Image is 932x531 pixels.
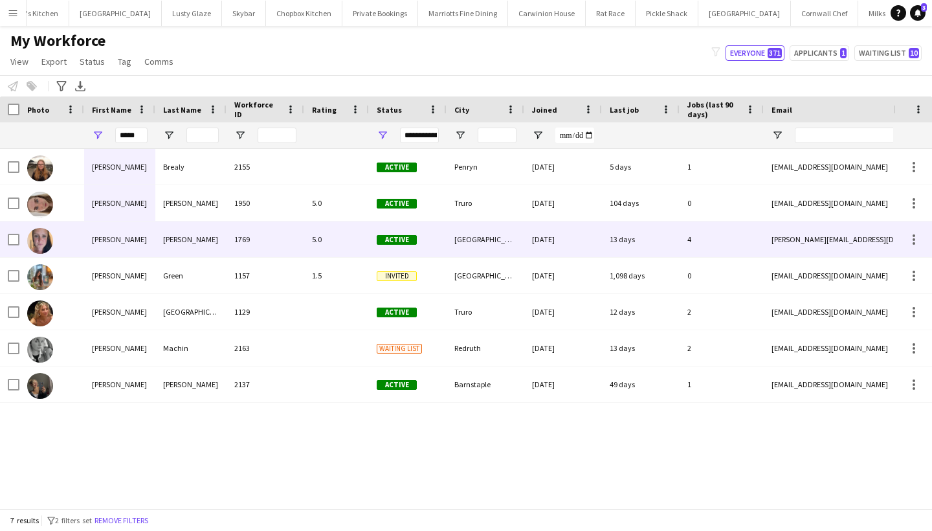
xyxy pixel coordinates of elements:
[921,3,927,12] span: 3
[312,105,337,115] span: Rating
[680,221,764,257] div: 4
[602,221,680,257] div: 13 days
[144,56,173,67] span: Comms
[602,294,680,330] div: 12 days
[84,149,155,185] div: [PERSON_NAME]
[139,53,179,70] a: Comms
[524,330,602,366] div: [DATE]
[524,149,602,185] div: [DATE]
[304,185,369,221] div: 5.0
[155,149,227,185] div: Brealy
[447,294,524,330] div: Truro
[10,56,28,67] span: View
[41,56,67,67] span: Export
[227,258,304,293] div: 1157
[680,185,764,221] div: 0
[74,53,110,70] a: Status
[304,221,369,257] div: 5.0
[680,367,764,402] div: 1
[155,330,227,366] div: Machin
[84,294,155,330] div: [PERSON_NAME]
[768,48,782,58] span: 371
[840,48,847,58] span: 1
[377,130,388,141] button: Open Filter Menu
[27,300,53,326] img: Katie Harpur
[227,185,304,221] div: 1950
[118,56,131,67] span: Tag
[377,235,417,245] span: Active
[304,258,369,293] div: 1.5
[377,308,417,317] span: Active
[162,1,222,26] button: Lusty Glaze
[377,163,417,172] span: Active
[377,344,422,354] span: Waiting list
[227,149,304,185] div: 2155
[447,330,524,366] div: Redruth
[602,149,680,185] div: 5 days
[680,149,764,185] div: 1
[80,56,105,67] span: Status
[27,373,53,399] img: Katie Purvis
[524,258,602,293] div: [DATE]
[687,100,740,119] span: Jobs (last 90 days)
[790,45,849,61] button: Applicants1
[680,294,764,330] div: 2
[910,5,926,21] a: 3
[155,221,227,257] div: [PERSON_NAME]
[532,130,544,141] button: Open Filter Menu
[602,367,680,402] div: 49 days
[854,45,922,61] button: Waiting list10
[27,228,53,254] img: Katie Gibson
[447,221,524,257] div: [GEOGRAPHIC_DATA]
[791,1,858,26] button: Cornwall Chef
[27,337,53,363] img: Katie Machin
[92,130,104,141] button: Open Filter Menu
[222,1,266,26] button: Skybar
[602,258,680,293] div: 1,098 days
[555,128,594,143] input: Joined Filter Input
[418,1,508,26] button: Marriotts Fine Dining
[163,130,175,141] button: Open Filter Menu
[771,130,783,141] button: Open Filter Menu
[5,53,34,70] a: View
[447,367,524,402] div: Barnstaple
[454,130,466,141] button: Open Filter Menu
[377,380,417,390] span: Active
[771,105,792,115] span: Email
[447,185,524,221] div: Truro
[113,53,137,70] a: Tag
[155,367,227,402] div: [PERSON_NAME]
[186,128,219,143] input: Last Name Filter Input
[726,45,784,61] button: Everyone371
[92,105,131,115] span: First Name
[258,128,296,143] input: Workforce ID Filter Input
[234,130,246,141] button: Open Filter Menu
[636,1,698,26] button: Pickle Shack
[92,514,151,528] button: Remove filters
[163,105,201,115] span: Last Name
[524,221,602,257] div: [DATE]
[69,1,162,26] button: [GEOGRAPHIC_DATA]
[508,1,586,26] button: Carwinion House
[610,105,639,115] span: Last job
[586,1,636,26] button: Rat Race
[27,105,49,115] span: Photo
[532,105,557,115] span: Joined
[72,78,88,94] app-action-btn: Export XLSX
[454,105,469,115] span: City
[478,128,516,143] input: City Filter Input
[84,330,155,366] div: [PERSON_NAME]
[524,294,602,330] div: [DATE]
[84,185,155,221] div: [PERSON_NAME]
[227,367,304,402] div: 2137
[266,1,342,26] button: Chopbox Kitchen
[55,515,92,525] span: 2 filters set
[54,78,69,94] app-action-btn: Advanced filters
[27,155,53,181] img: Katie Brealy
[447,149,524,185] div: Penryn
[155,294,227,330] div: [GEOGRAPHIC_DATA]
[10,31,105,51] span: My Workforce
[227,221,304,257] div: 1769
[84,221,155,257] div: [PERSON_NAME]
[524,367,602,402] div: [DATE]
